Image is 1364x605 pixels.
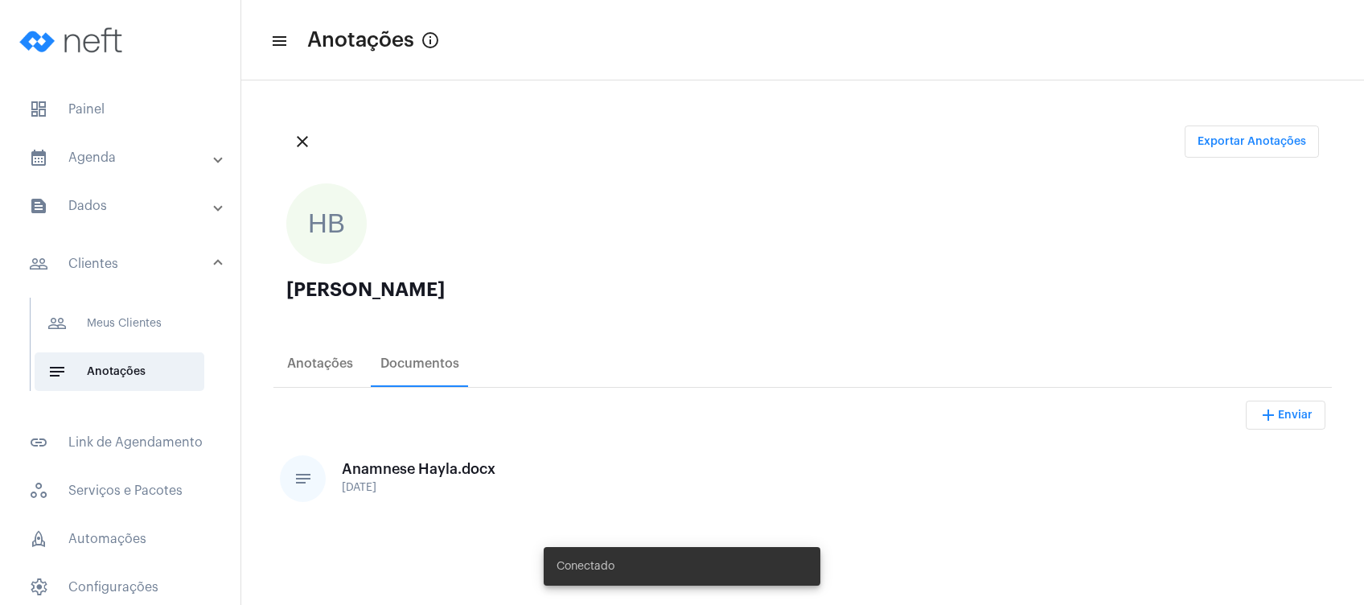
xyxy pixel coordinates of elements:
div: [PERSON_NAME] [286,280,1319,299]
mat-icon: sidenav icon [47,362,67,381]
span: Painel [16,90,224,129]
span: sidenav icon [29,578,48,597]
span: Conectado [557,558,614,574]
mat-icon: sidenav icon [29,148,48,167]
span: sidenav icon [29,481,48,500]
mat-icon: add [1259,405,1278,425]
mat-panel-title: Clientes [29,254,215,274]
mat-icon: notes [280,455,326,502]
mat-icon: sidenav icon [47,314,67,333]
div: Anotações [287,356,353,371]
label: [DATE] [342,482,376,493]
span: Enviar [1278,410,1313,421]
mat-icon: sidenav icon [270,31,286,51]
div: HB [286,183,367,264]
span: sidenav icon [29,100,48,119]
img: logo-neft-novo-2.png [13,8,134,72]
label: Anamnese Hayla.docx [342,461,495,477]
span: sidenav icon [29,529,48,549]
span: Exportar Anotações [1198,136,1306,147]
button: Adicionar Documento [1246,401,1325,430]
span: Link de Agendamento [16,423,224,462]
mat-expansion-panel-header: sidenav iconAgenda [10,138,240,177]
mat-icon: close [293,132,312,151]
span: Automações [16,520,224,558]
mat-icon: info_outlined [421,31,440,50]
mat-icon: sidenav icon [29,196,48,216]
span: Meus Clientes [35,304,204,343]
span: Anotações [35,352,204,391]
mat-expansion-panel-header: sidenav iconDados [10,187,240,225]
mat-panel-title: Agenda [29,148,215,167]
button: Exportar Anotações [1185,126,1319,158]
mat-icon: sidenav icon [29,433,48,452]
div: sidenav iconClientes [10,290,240,414]
mat-expansion-panel-header: sidenav iconClientes [10,238,240,290]
div: Documentos [380,356,459,371]
mat-icon: sidenav icon [29,254,48,274]
span: Serviços e Pacotes [16,471,224,510]
mat-panel-title: Dados [29,196,215,216]
span: Anotações [307,27,414,53]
